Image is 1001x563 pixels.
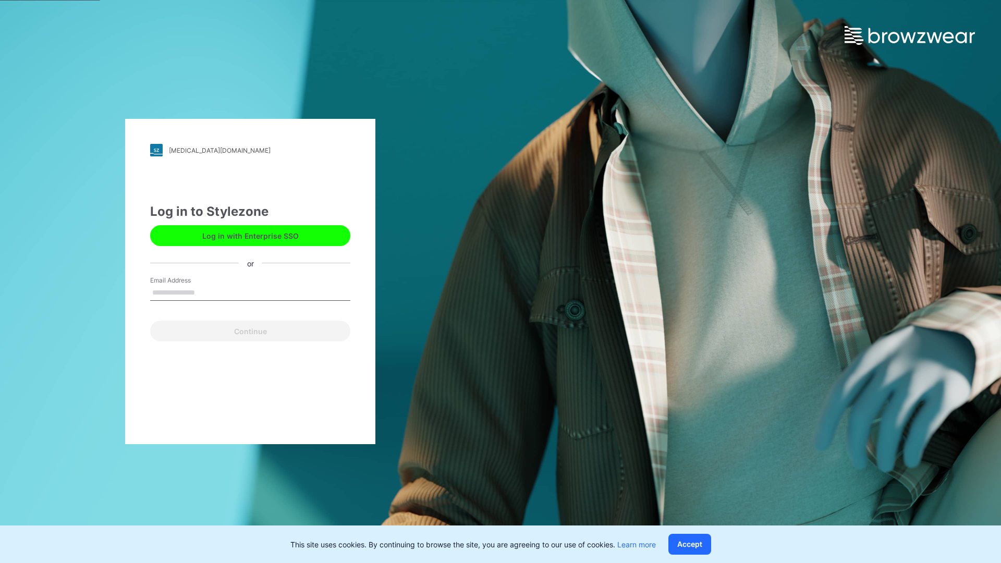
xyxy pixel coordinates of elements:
[169,146,271,154] div: [MEDICAL_DATA][DOMAIN_NAME]
[150,144,163,156] img: stylezone-logo.562084cfcfab977791bfbf7441f1a819.svg
[668,534,711,555] button: Accept
[290,539,656,550] p: This site uses cookies. By continuing to browse the site, you are agreeing to our use of cookies.
[150,276,223,285] label: Email Address
[150,144,350,156] a: [MEDICAL_DATA][DOMAIN_NAME]
[150,202,350,221] div: Log in to Stylezone
[617,540,656,549] a: Learn more
[150,225,350,246] button: Log in with Enterprise SSO
[239,258,262,268] div: or
[845,26,975,45] img: browzwear-logo.e42bd6dac1945053ebaf764b6aa21510.svg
